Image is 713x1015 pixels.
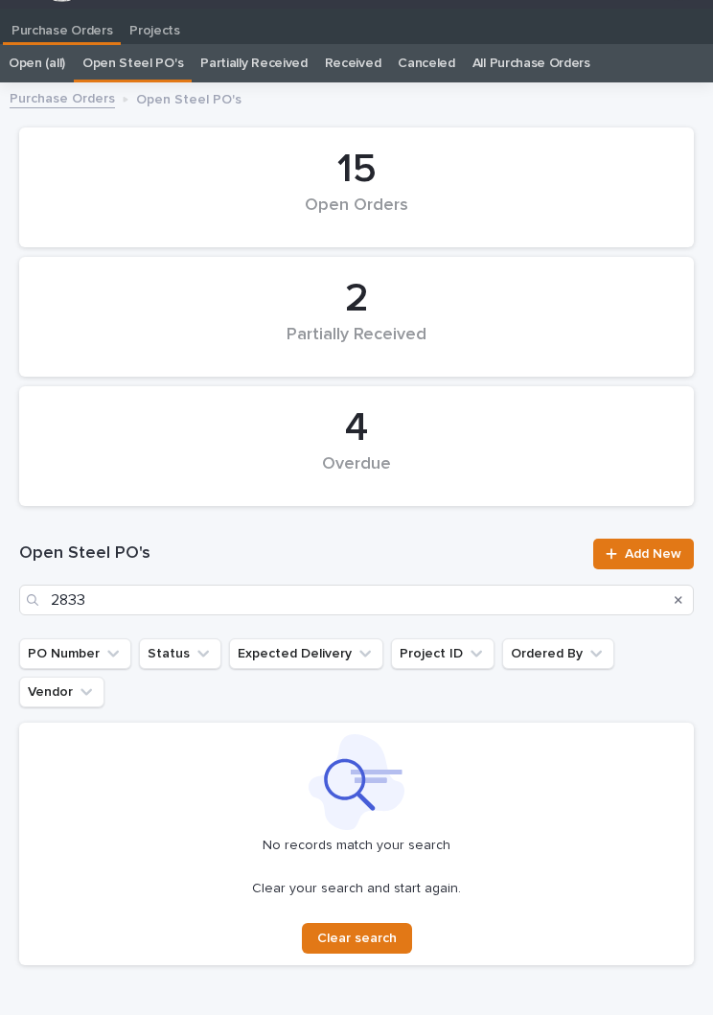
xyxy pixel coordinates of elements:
a: Open Steel PO's [82,44,183,82]
a: All Purchase Orders [472,44,590,82]
div: 4 [52,404,661,452]
p: Purchase Orders [11,9,112,39]
a: Projects [121,9,189,45]
p: Clear your search and start again. [252,881,461,897]
div: Overdue [52,454,661,495]
button: Expected Delivery [229,638,383,669]
a: Received [325,44,381,82]
button: Ordered By [502,638,614,669]
p: Projects [129,9,180,39]
button: Status [139,638,221,669]
button: Project ID [391,638,494,669]
button: Vendor [19,677,104,707]
a: Add New [593,539,694,569]
a: Partially Received [200,44,307,82]
a: Canceled [398,44,455,82]
span: Add New [625,547,681,561]
button: PO Number [19,638,131,669]
div: Open Orders [52,196,661,236]
span: Clear search [317,932,397,945]
h1: Open Steel PO's [19,542,582,565]
input: Search [19,585,694,615]
a: Purchase Orders [10,86,115,108]
div: 15 [52,146,661,194]
p: Open Steel PO's [136,87,241,108]
button: Clear search [302,923,412,954]
div: 2 [52,275,661,323]
a: Purchase Orders [3,9,121,42]
p: No records match your search [31,838,682,854]
a: Open (all) [9,44,65,82]
div: Partially Received [52,325,661,365]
